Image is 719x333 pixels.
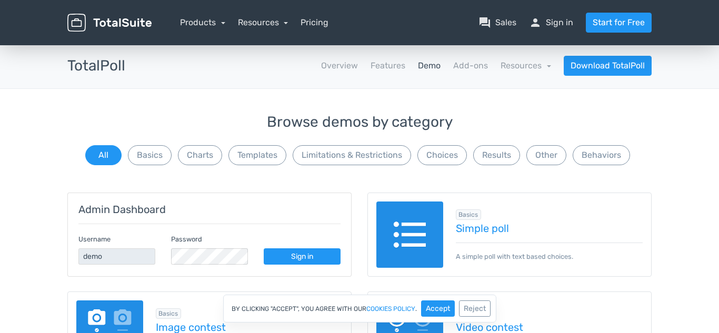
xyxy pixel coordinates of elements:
[301,16,328,29] a: Pricing
[456,223,643,234] a: Simple poll
[529,16,573,29] a: personSign in
[67,58,125,74] h3: TotalPoll
[178,145,222,165] button: Charts
[459,300,491,317] button: Reject
[156,321,343,333] a: Image contest
[417,145,467,165] button: Choices
[453,59,488,72] a: Add-ons
[456,243,643,261] p: A simple poll with text based choices.
[376,201,443,268] img: text-poll.png.webp
[171,234,202,244] label: Password
[501,60,551,70] a: Resources
[526,145,566,165] button: Other
[223,295,496,322] div: By clicking "Accept", you agree with our .
[228,145,286,165] button: Templates
[586,13,652,33] a: Start for Free
[371,59,405,72] a: Features
[293,145,411,165] button: Limitations & Restrictions
[456,321,643,333] a: Video contest
[78,234,111,244] label: Username
[573,145,630,165] button: Behaviors
[529,16,542,29] span: person
[366,306,415,312] a: cookies policy
[128,145,172,165] button: Basics
[264,248,341,265] a: Sign in
[421,300,455,317] button: Accept
[67,114,652,130] h3: Browse demos by category
[478,16,491,29] span: question_answer
[180,17,225,27] a: Products
[238,17,288,27] a: Resources
[564,56,652,76] a: Download TotalPoll
[456,209,482,220] span: Browse all in Basics
[478,16,516,29] a: question_answerSales
[85,145,122,165] button: All
[78,204,341,215] h5: Admin Dashboard
[473,145,520,165] button: Results
[67,14,152,32] img: TotalSuite for WordPress
[418,59,441,72] a: Demo
[321,59,358,72] a: Overview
